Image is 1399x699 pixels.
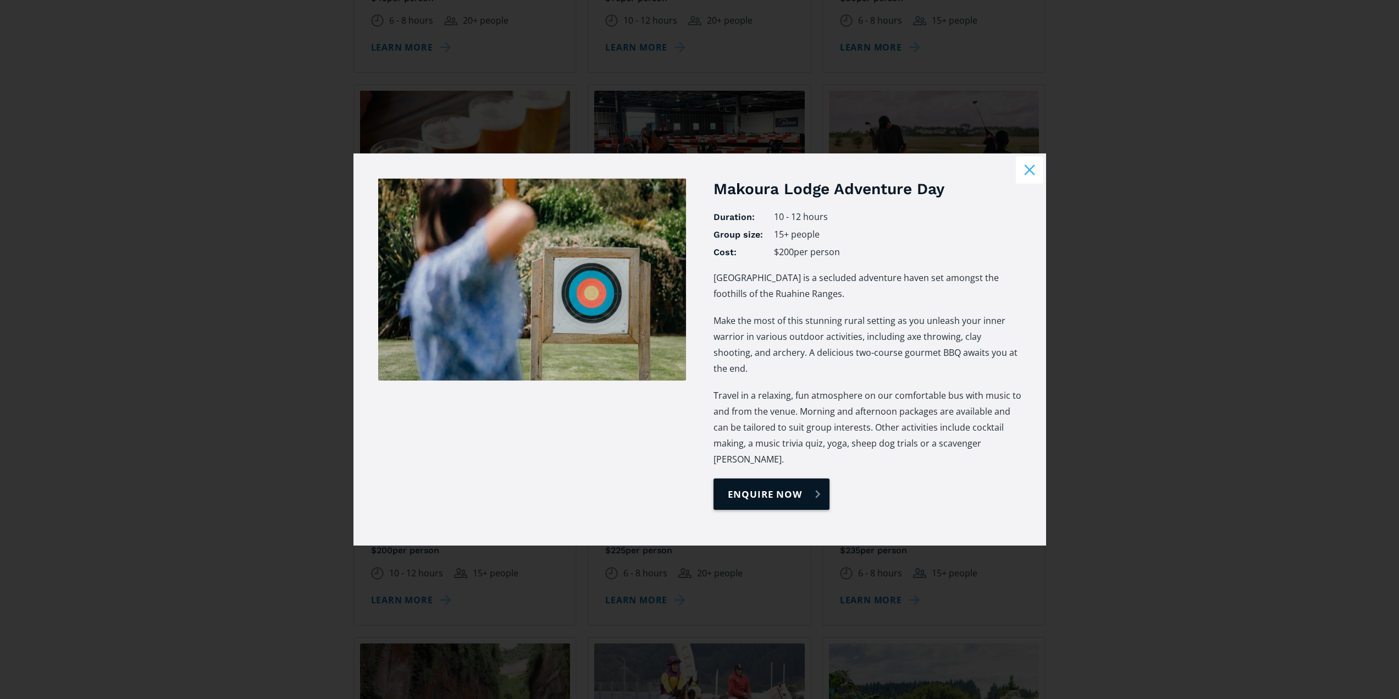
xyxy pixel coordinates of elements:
div: 200 [779,246,794,258]
a: enquire now [714,478,830,510]
h4: Group size: [714,229,763,241]
h4: Duration: [714,211,763,223]
img: Makoura Lodge Adventure Day [378,178,686,381]
p: Make the most of this stunning rural setting as you unleash your inner warrior in various outdoor... [714,313,1021,377]
h3: Makoura Lodge Adventure Day [714,178,1021,200]
div: 10 - 12 hours [774,211,1021,223]
p: Travel in a relaxing, fun atmosphere on our comfortable bus with music to and from the venue. Mor... [714,388,1021,467]
h4: Cost: [714,246,763,258]
div: $ [774,246,779,258]
button: Close modal [1016,156,1043,184]
div: 15+ people [774,229,1021,241]
p: [GEOGRAPHIC_DATA] is a secluded adventure haven set amongst the foothills of the Ruahine Ranges. [714,270,1021,302]
div: per person [794,246,840,258]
